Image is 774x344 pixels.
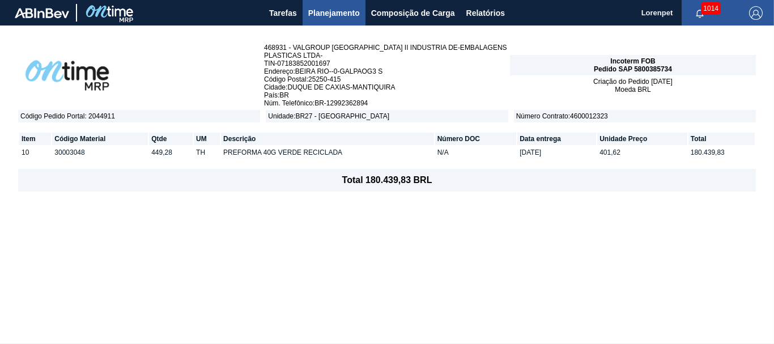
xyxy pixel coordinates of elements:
span: Cidade : DUQUE DE CAXIAS-MANTIQUIRA [264,83,510,91]
td: PREFORMA 40G VERDE RECICLADA [221,146,434,159]
span: TIN - 07183852001697 [264,60,510,67]
span: Número Contrato : 4600012323 [514,110,756,122]
th: Data entrega [517,133,596,145]
span: Código Postal : 25250-415 [264,75,510,83]
th: Unidade Preço [597,133,687,145]
th: Total [688,133,755,145]
td: 449,28 [149,146,193,159]
td: 10 [19,146,51,159]
button: Notificações [682,5,718,21]
span: Tarefas [269,6,297,20]
span: Código Pedido Portal : 2044911 [18,110,260,122]
th: Qtde [149,133,193,145]
span: Incoterm FOB [610,57,655,65]
span: País : BR [264,91,510,99]
span: Endereço : BEIRA RIO--0-GALPAOG3 S [264,67,510,75]
footer: Total 180.439,83 BRL [18,169,756,192]
td: N/A [435,146,517,159]
span: Relatórios [466,6,505,20]
span: Criação do Pedido [DATE] [593,78,673,86]
td: [DATE] [517,146,596,159]
td: 180.439,83 [688,146,755,159]
span: Unidade : BR27 - [GEOGRAPHIC_DATA] [266,110,508,122]
img: Logout [749,6,763,20]
td: TH [194,146,220,159]
span: 1014 [701,2,721,15]
th: UM [194,133,220,145]
span: Núm. Telefônico : BR-12992362894 [264,99,510,107]
th: Item [19,133,51,145]
th: Descrição [221,133,434,145]
span: Planejamento [308,6,360,20]
td: 30003048 [52,146,148,159]
th: Código Material [52,133,148,145]
td: 401,62 [597,146,687,159]
span: Pedido SAP 5800385734 [594,65,672,73]
img: abOntimeLogoPreto.41694eb1.png [18,53,117,98]
img: TNhmsLtSVTkK8tSr43FrP2fwEKptu5GPRR3wAAAABJRU5ErkJggg== [15,8,69,18]
span: 468931 - VALGROUP [GEOGRAPHIC_DATA] II INDUSTRIA DE-EMBALAGENS PLASTICAS LTDA- [264,44,510,60]
span: Moeda BRL [615,86,650,94]
th: Número DOC [435,133,517,145]
span: Composição de Carga [371,6,455,20]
